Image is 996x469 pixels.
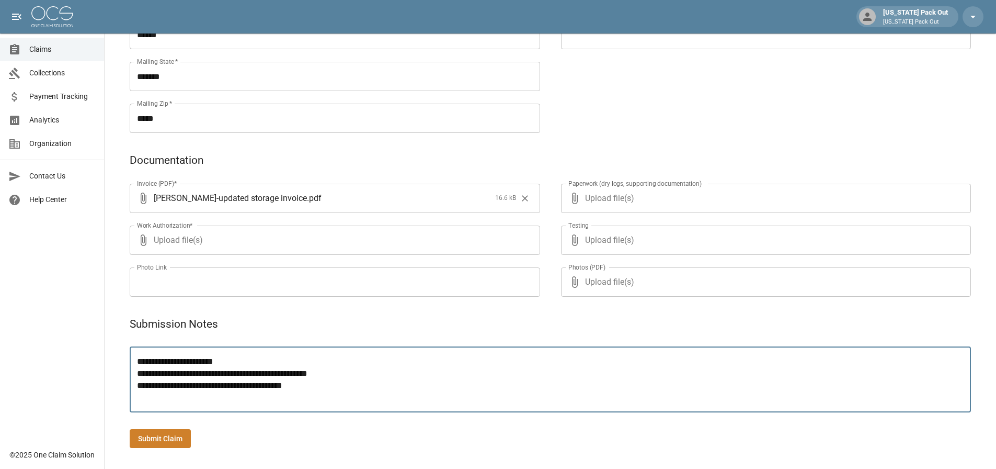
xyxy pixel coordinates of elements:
[29,91,96,102] span: Payment Tracking
[137,263,167,272] label: Photo Link
[568,263,605,272] label: Photos (PDF)
[137,57,178,66] label: Mailing State
[29,171,96,182] span: Contact Us
[883,18,948,27] p: [US_STATE] Pack Out
[29,115,96,126] span: Analytics
[154,226,512,255] span: Upload file(s)
[585,184,943,213] span: Upload file(s)
[307,192,322,204] span: . pdf
[137,99,173,108] label: Mailing Zip
[29,194,96,205] span: Help Center
[31,6,73,27] img: ocs-logo-white-transparent.png
[29,138,96,149] span: Organization
[154,192,307,204] span: [PERSON_NAME]-updated storage invoice
[137,221,193,230] label: Work Authorization*
[29,44,96,55] span: Claims
[137,179,177,188] label: Invoice (PDF)*
[9,450,95,460] div: © 2025 One Claim Solution
[517,191,533,206] button: Clear
[130,429,191,449] button: Submit Claim
[568,221,589,230] label: Testing
[6,6,27,27] button: open drawer
[879,7,952,26] div: [US_STATE] Pack Out
[585,226,943,255] span: Upload file(s)
[495,193,516,204] span: 16.6 kB
[568,179,702,188] label: Paperwork (dry logs, supporting documentation)
[585,267,943,297] span: Upload file(s)
[29,68,96,79] span: Collections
